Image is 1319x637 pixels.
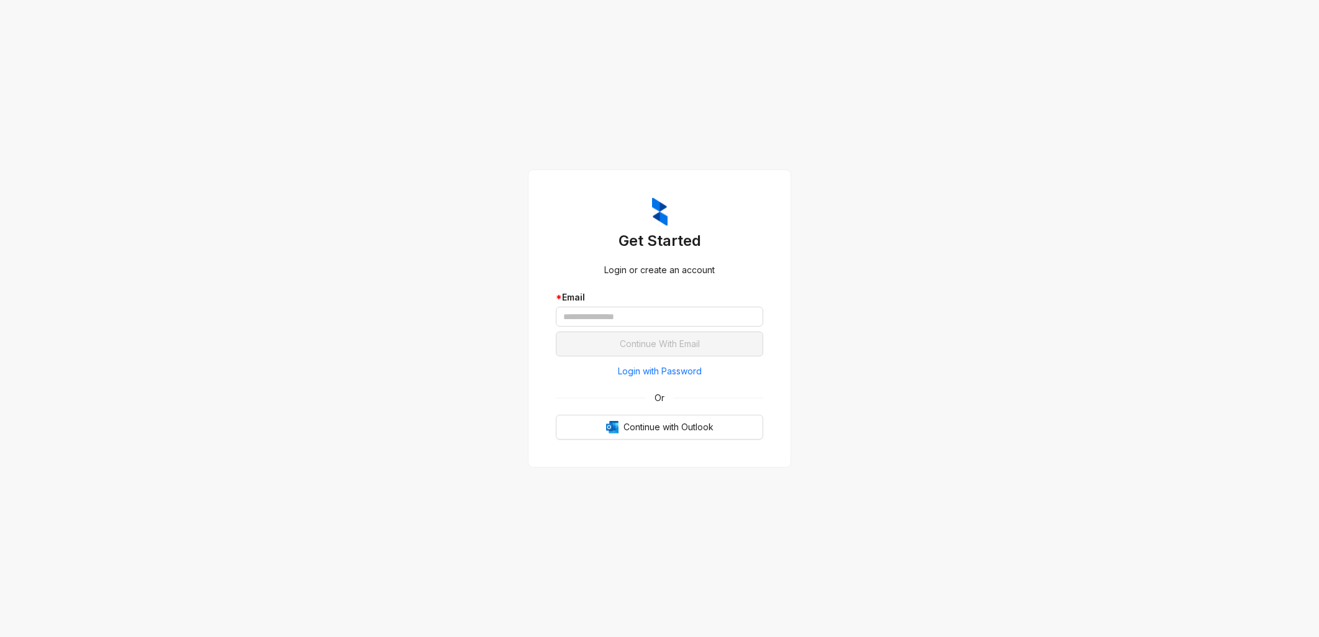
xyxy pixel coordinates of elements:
button: Continue With Email [556,332,763,356]
h3: Get Started [556,231,763,251]
div: Login or create an account [556,263,763,277]
div: Email [556,291,763,304]
span: Continue with Outlook [623,420,714,434]
span: Or [646,391,673,405]
button: OutlookContinue with Outlook [556,415,763,440]
span: Login with Password [618,364,702,378]
img: ZumaIcon [652,197,668,226]
img: Outlook [606,421,619,433]
button: Login with Password [556,361,763,381]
